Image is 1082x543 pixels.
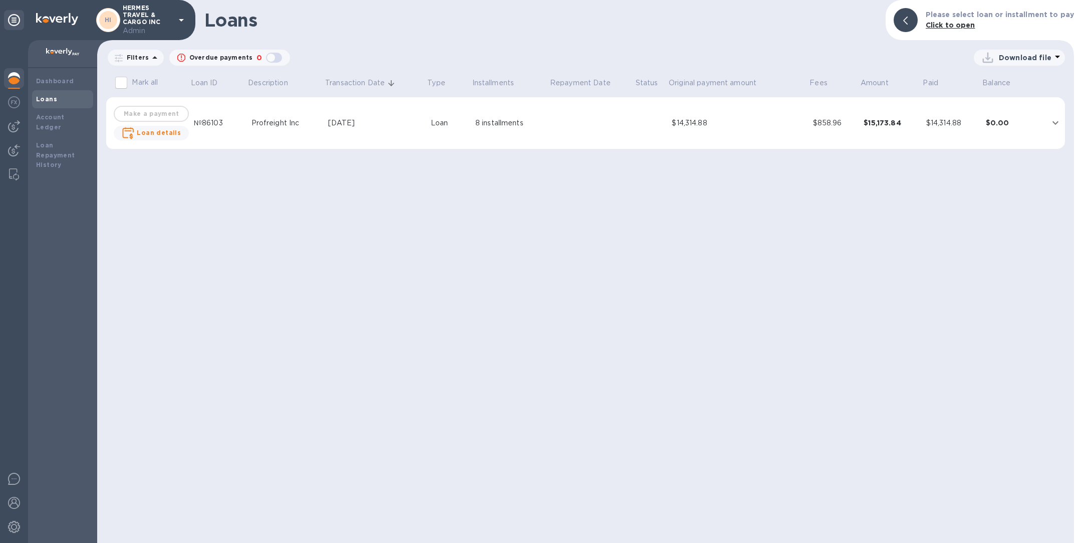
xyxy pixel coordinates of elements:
button: expand row [1048,115,1063,130]
div: [DATE] [328,118,422,128]
p: Description [248,78,288,88]
p: Fees [809,78,828,88]
span: Description [248,78,301,88]
p: Original payment amount [669,78,756,88]
span: Type [427,78,458,88]
span: Loan ID [191,78,231,88]
span: Paid [923,78,951,88]
p: Repayment Date [550,78,611,88]
span: Transaction Date [325,78,398,88]
p: Balance [982,78,1010,88]
p: Overdue payments [189,53,252,62]
p: Transaction Date [325,78,385,88]
div: $14,314.88 [672,118,804,128]
p: Loan ID [191,78,218,88]
p: Status [636,78,658,88]
p: Mark all [132,77,158,88]
b: Click to open [926,21,975,29]
p: Admin [123,26,173,36]
b: Dashboard [36,77,74,85]
button: Loan details [114,126,189,140]
p: Download file [999,53,1051,63]
div: $0.00 [986,118,1036,128]
div: $858.96 [813,118,856,128]
p: Amount [861,78,889,88]
div: №86103 [194,118,243,128]
span: Fees [809,78,841,88]
b: Loan details [137,129,181,136]
p: 0 [256,53,262,63]
p: Installments [472,78,514,88]
p: HERMES TRAVEL & CARGO INC [123,5,173,36]
h1: Loans [204,10,878,31]
span: Amount [861,78,902,88]
div: 8 installments [475,118,545,128]
p: Filters [123,53,149,62]
div: Unpin categories [4,10,24,30]
div: $14,314.88 [926,118,978,128]
p: Type [427,78,445,88]
div: Loan [431,118,467,128]
b: Loans [36,95,57,103]
div: Profreight Inc [251,118,321,128]
b: Loan Repayment History [36,141,75,169]
span: Balance [982,78,1023,88]
div: $15,173.84 [864,118,918,128]
b: Please select loan or installment to pay [926,11,1074,19]
button: Overdue payments0 [169,50,290,66]
p: Paid [923,78,938,88]
b: Account Ledger [36,113,65,131]
span: Original payment amount [669,78,769,88]
img: Foreign exchange [8,96,20,108]
span: Installments [472,78,527,88]
img: Logo [36,13,78,25]
b: HI [105,16,112,24]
